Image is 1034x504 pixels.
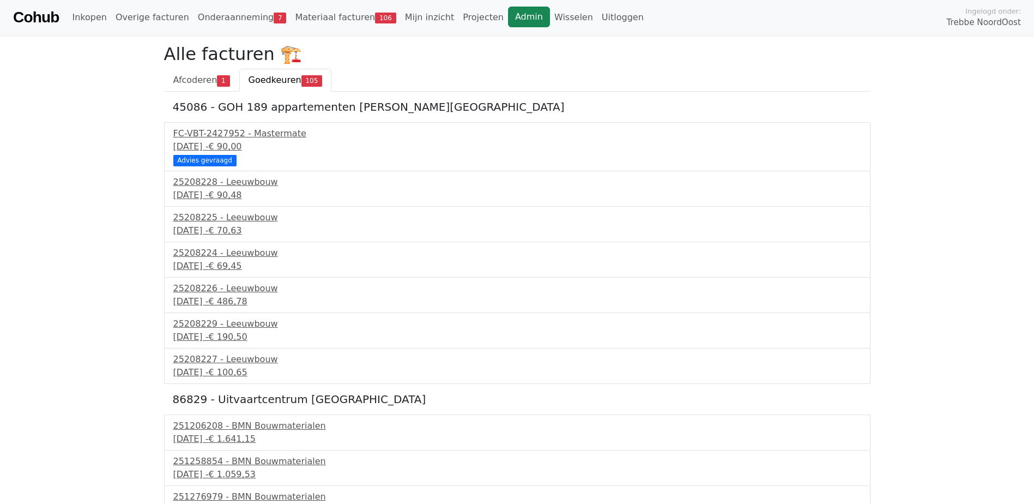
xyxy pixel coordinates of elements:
[208,141,241,152] span: € 90,00
[173,176,861,189] div: 25208228 - Leeuwbouw
[194,7,291,28] a: Onderaanneming7
[173,189,861,202] div: [DATE] -
[249,75,301,85] span: Goedkeuren
[947,16,1021,29] span: Trebbe NoordOost
[550,7,597,28] a: Wisselen
[375,13,396,23] span: 106
[208,225,241,236] span: € 70,63
[173,433,861,446] div: [DATE] -
[173,317,861,344] a: 25208229 - Leeuwbouw[DATE] -€ 190,50
[208,332,247,342] span: € 190,50
[401,7,459,28] a: Mijn inzicht
[173,211,861,224] div: 25208225 - Leeuwbouw
[291,7,400,28] a: Materiaal facturen106
[173,393,862,406] h5: 86829 - Uitvaartcentrum [GEOGRAPHIC_DATA]
[208,367,247,377] span: € 100,65
[173,100,862,113] h5: 45086 - GOH 189 appartementen [PERSON_NAME][GEOGRAPHIC_DATA]
[301,75,323,86] span: 105
[965,6,1021,16] span: Ingelogd onder:
[173,366,861,379] div: [DATE] -
[508,7,550,27] a: Admin
[173,419,861,433] div: 251206208 - BMN Bouwmaterialen
[111,7,194,28] a: Overige facturen
[217,75,229,86] span: 1
[173,419,861,446] a: 251206208 - BMN Bouwmaterialen[DATE] -€ 1.641,15
[68,7,111,28] a: Inkopen
[173,317,861,331] div: 25208229 - Leeuwbouw
[173,224,861,237] div: [DATE] -
[173,211,861,237] a: 25208225 - Leeuwbouw[DATE] -€ 70,63
[173,75,217,85] span: Afcoderen
[173,490,861,503] div: 251276979 - BMN Bouwmaterialen
[208,469,256,479] span: € 1.059,53
[208,434,256,444] span: € 1.641,15
[173,295,861,308] div: [DATE] -
[173,140,861,153] div: [DATE] -
[173,331,861,344] div: [DATE] -
[597,7,648,28] a: Uitloggen
[173,353,861,379] a: 25208227 - Leeuwbouw[DATE] -€ 100,65
[173,282,861,308] a: 25208226 - Leeuwbouw[DATE] -€ 486,78
[173,353,861,366] div: 25208227 - Leeuwbouw
[173,455,861,481] a: 251258854 - BMN Bouwmaterialen[DATE] -€ 1.059,53
[173,247,861,273] a: 25208224 - Leeuwbouw[DATE] -€ 69,45
[173,127,861,140] div: FC-VBT-2427952 - Mastermate
[164,44,870,64] h2: Alle facturen 🏗️
[274,13,286,23] span: 7
[13,4,59,31] a: Cohub
[208,296,247,307] span: € 486,78
[173,282,861,295] div: 25208226 - Leeuwbouw
[208,261,241,271] span: € 69,45
[458,7,508,28] a: Projecten
[173,468,861,481] div: [DATE] -
[164,69,239,92] a: Afcoderen1
[173,155,237,166] div: Advies gevraagd
[173,247,861,260] div: 25208224 - Leeuwbouw
[173,455,861,468] div: 251258854 - BMN Bouwmaterialen
[208,190,241,200] span: € 90,48
[239,69,332,92] a: Goedkeuren105
[173,260,861,273] div: [DATE] -
[173,176,861,202] a: 25208228 - Leeuwbouw[DATE] -€ 90,48
[173,127,861,165] a: FC-VBT-2427952 - Mastermate[DATE] -€ 90,00 Advies gevraagd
